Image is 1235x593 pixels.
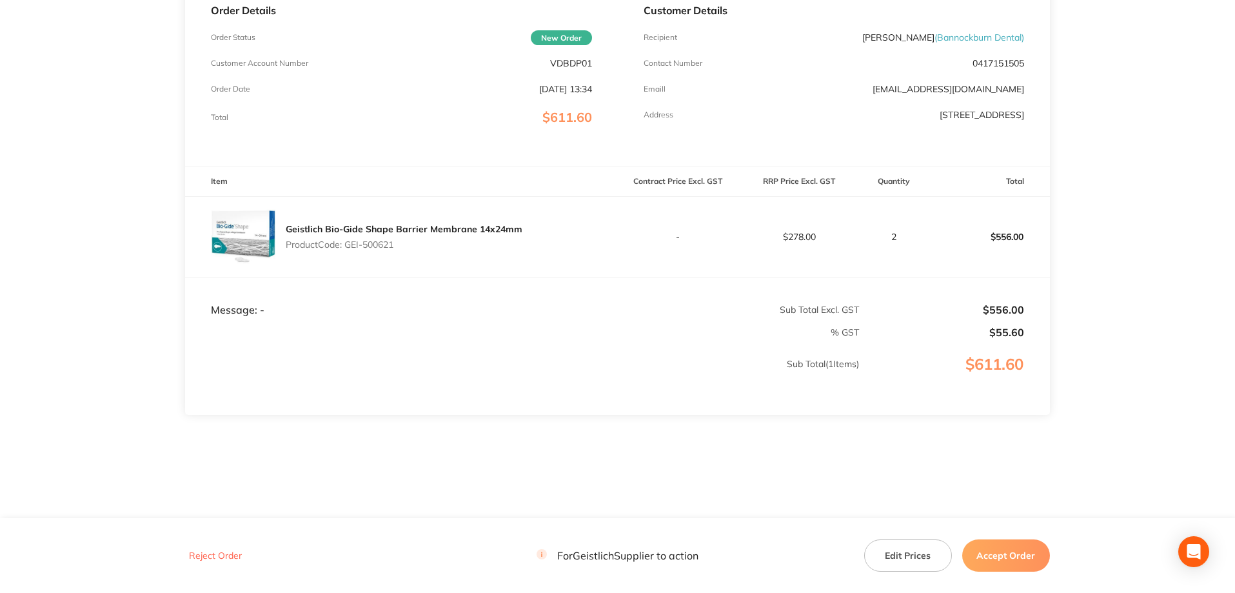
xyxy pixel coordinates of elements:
div: Open Intercom Messenger [1178,536,1209,567]
p: Contact Number [644,59,702,68]
p: [DATE] 13:34 [539,84,592,94]
th: Contract Price Excl. GST [618,166,739,197]
p: VDBDP01 [550,58,592,68]
p: [STREET_ADDRESS] [940,110,1024,120]
p: Order Status [211,33,255,42]
span: New Order [531,30,592,45]
button: Reject Order [185,550,246,561]
span: $611.60 [542,109,592,125]
p: % GST [186,327,859,337]
p: 2 [860,232,928,242]
span: ( Bannockburn Dental ) [934,32,1024,43]
button: Accept Order [962,539,1050,572]
p: Total [211,113,228,122]
p: $556.00 [929,221,1049,252]
p: Recipient [644,33,677,42]
p: $611.60 [860,356,1049,399]
p: 0417151505 [973,58,1024,68]
p: Customer Details [644,5,1024,16]
th: Quantity [860,166,929,197]
p: - [618,232,738,242]
th: RRP Price Excl. GST [738,166,860,197]
p: Emaill [644,85,666,94]
p: For Geistlich Supplier to action [537,549,698,561]
p: Order Details [211,5,591,16]
a: [EMAIL_ADDRESS][DOMAIN_NAME] [873,83,1024,95]
p: Sub Total ( 1 Items) [186,359,859,395]
th: Item [185,166,617,197]
p: Product Code: GEI-500621 [286,239,522,250]
button: Edit Prices [864,539,952,572]
p: Sub Total Excl. GST [618,305,859,315]
p: $278.00 [739,232,859,242]
p: $55.60 [860,327,1024,338]
img: Z3RiaXJ5Ng [211,197,275,277]
a: Geistlich Bio-Gide Shape Barrier Membrane 14x24mm [286,223,522,235]
p: [PERSON_NAME] [862,32,1024,43]
th: Total [929,166,1050,197]
p: Order Date [211,85,250,94]
p: $556.00 [860,304,1024,316]
p: Address [644,110,673,119]
p: Customer Account Number [211,59,308,68]
td: Message: - [185,277,617,316]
